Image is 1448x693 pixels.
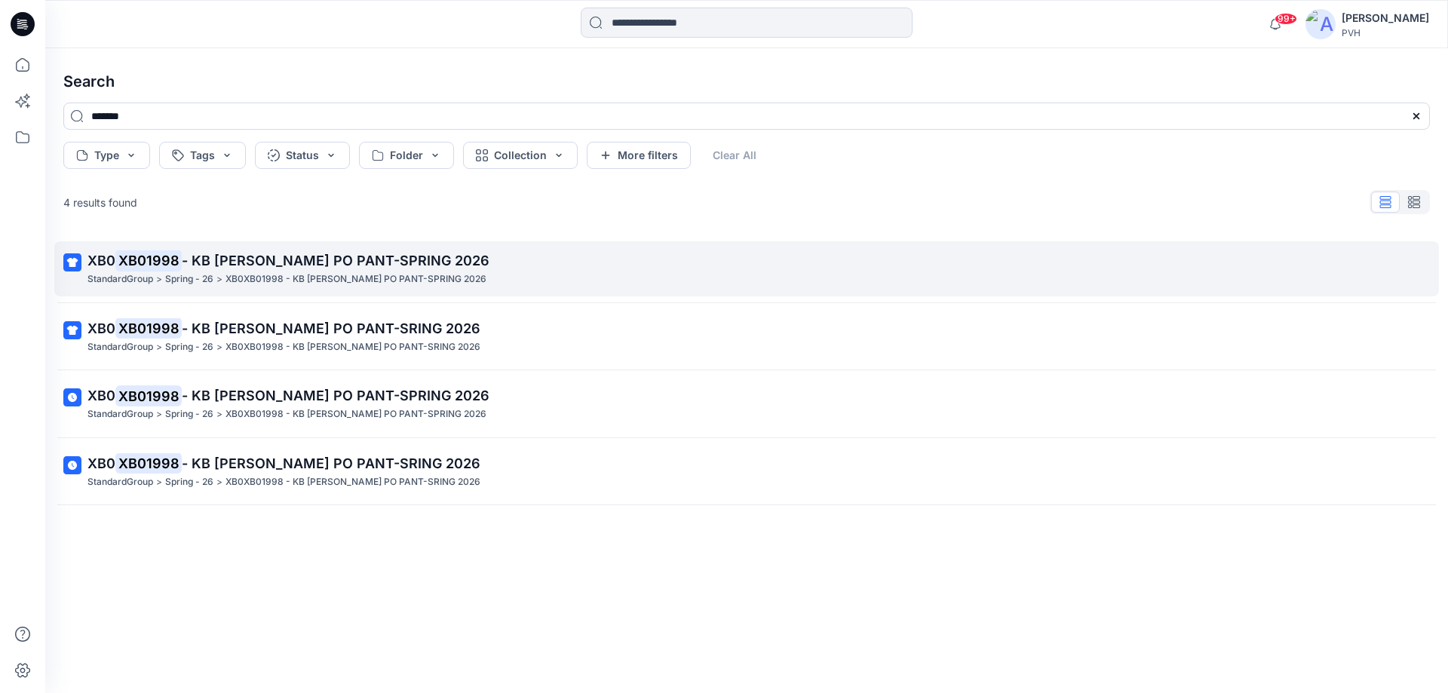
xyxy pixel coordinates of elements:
span: - KB [PERSON_NAME] PO PANT-SPRING 2026 [182,253,489,268]
p: StandardGroup [87,474,153,490]
button: Folder [359,142,454,169]
p: XB0XB01998 - KB ROTHWELL PO PANT-SRING 2026 [225,339,480,355]
mark: XB01998 [115,385,182,406]
p: XB0XB01998 - KB ROTHWELL PO PANT-SPRING 2026 [225,271,486,287]
p: StandardGroup [87,271,153,287]
p: Spring - 26 [165,271,213,287]
span: XB0 [87,253,115,268]
mark: XB01998 [115,317,182,339]
span: XB0 [87,320,115,336]
p: 4 results found [63,195,137,210]
p: StandardGroup [87,339,153,355]
span: XB0 [87,388,115,403]
p: XB0XB01998 - KB ROTHWELL PO PANT-SPRING 2026 [225,406,486,422]
p: > [156,406,162,422]
p: Spring - 26 [165,339,213,355]
h4: Search [51,60,1442,103]
div: [PERSON_NAME] [1342,9,1429,27]
p: XB0XB01998 - KB ROTHWELL PO PANT-SRING 2026 [225,474,480,490]
p: > [216,271,222,287]
span: - KB [PERSON_NAME] PO PANT-SRING 2026 [182,455,480,471]
a: XB0XB01998- KB [PERSON_NAME] PO PANT-SPRING 2026StandardGroup>Spring - 26>XB0XB01998 - KB [PERSON... [54,241,1439,296]
button: Status [255,142,350,169]
p: > [216,474,222,490]
p: Spring - 26 [165,406,213,422]
a: XB0XB01998- KB [PERSON_NAME] PO PANT-SPRING 2026StandardGroup>Spring - 26>XB0XB01998 - KB [PERSON... [54,376,1439,431]
span: - KB [PERSON_NAME] PO PANT-SPRING 2026 [182,388,489,403]
p: Spring - 26 [165,474,213,490]
button: Tags [159,142,246,169]
mark: XB01998 [115,250,182,271]
span: XB0 [87,455,115,471]
p: > [156,474,162,490]
p: > [156,339,162,355]
span: 99+ [1275,13,1297,25]
div: PVH [1342,27,1429,38]
button: Collection [463,142,578,169]
a: XB0XB01998- KB [PERSON_NAME] PO PANT-SRING 2026StandardGroup>Spring - 26>XB0XB01998 - KB [PERSON_... [54,309,1439,364]
button: More filters [587,142,691,169]
mark: XB01998 [115,452,182,474]
span: - KB [PERSON_NAME] PO PANT-SRING 2026 [182,320,480,336]
a: XB0XB01998- KB [PERSON_NAME] PO PANT-SRING 2026StandardGroup>Spring - 26>XB0XB01998 - KB [PERSON_... [54,444,1439,499]
img: avatar [1305,9,1336,39]
p: > [216,339,222,355]
p: StandardGroup [87,406,153,422]
button: Type [63,142,150,169]
p: > [216,406,222,422]
p: > [156,271,162,287]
